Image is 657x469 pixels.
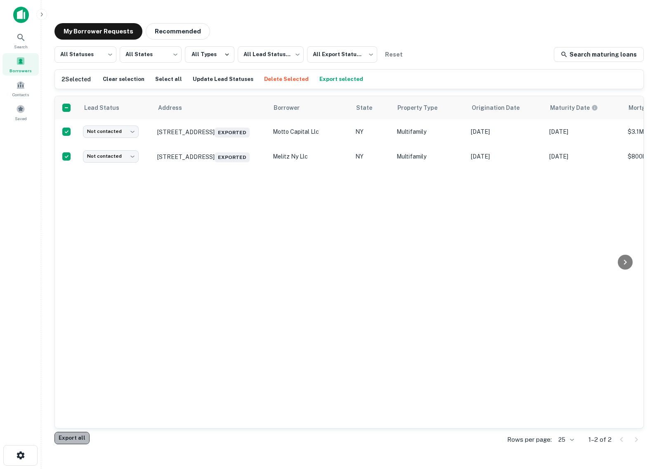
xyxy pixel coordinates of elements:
p: [DATE] [471,127,541,136]
th: Lead Status [79,96,153,119]
button: Reset [380,46,407,63]
div: 25 [555,434,575,446]
span: Borrower [274,103,310,113]
span: Address [158,103,193,113]
h6: 2 Selected [61,75,91,84]
p: motto capital llc [273,127,347,136]
p: [STREET_ADDRESS] [157,151,265,162]
div: Maturity dates displayed may be estimated. Please contact the lender for the most accurate maturi... [550,103,598,112]
p: [DATE] [471,152,541,161]
th: State [351,96,392,119]
p: Rows per page: [507,435,552,445]
p: [DATE] [549,152,619,161]
p: NY [355,127,388,136]
div: Not contacted [83,126,139,137]
button: Delete Selected [262,73,311,85]
span: Contacts [12,91,29,98]
span: Origination Date [472,103,530,113]
span: Exported [215,128,250,137]
img: capitalize-icon.png [13,7,29,23]
a: Search maturing loans [554,47,644,62]
span: State [356,103,383,113]
th: Origination Date [467,96,545,119]
button: My Borrower Requests [54,23,142,40]
button: All Types [185,46,234,63]
span: Property Type [397,103,448,113]
p: [STREET_ADDRESS] [157,126,265,137]
span: Search [14,43,28,50]
th: Address [153,96,269,119]
span: Saved [15,115,27,122]
button: Clear selection [101,73,147,85]
div: All Statuses [54,44,116,65]
span: Maturity dates displayed may be estimated. Please contact the lender for the most accurate maturi... [550,103,609,112]
a: Search [2,29,39,52]
th: Maturity dates displayed may be estimated. Please contact the lender for the most accurate maturi... [545,96,624,119]
span: Lead Status [84,103,130,113]
p: 1–2 of 2 [588,435,612,445]
p: Multifamily [397,127,463,136]
button: Select all [153,73,184,85]
button: Export all [54,432,90,444]
div: All States [120,44,182,65]
span: Exported [215,152,250,162]
iframe: Chat Widget [616,403,657,443]
p: NY [355,152,388,161]
span: Borrowers [9,67,32,74]
div: All Export Statuses [307,44,377,65]
p: Multifamily [397,152,463,161]
th: Borrower [269,96,351,119]
a: Borrowers [2,53,39,76]
th: Property Type [392,96,467,119]
p: [DATE] [549,127,619,136]
a: Saved [2,101,39,123]
button: Export selected [317,73,365,85]
button: Update Lead Statuses [191,73,255,85]
button: Recommended [146,23,210,40]
h6: Maturity Date [550,103,590,112]
a: Contacts [2,77,39,99]
p: melitz ny llc [273,152,347,161]
div: All Lead Statuses [238,44,304,65]
div: Not contacted [83,150,139,162]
